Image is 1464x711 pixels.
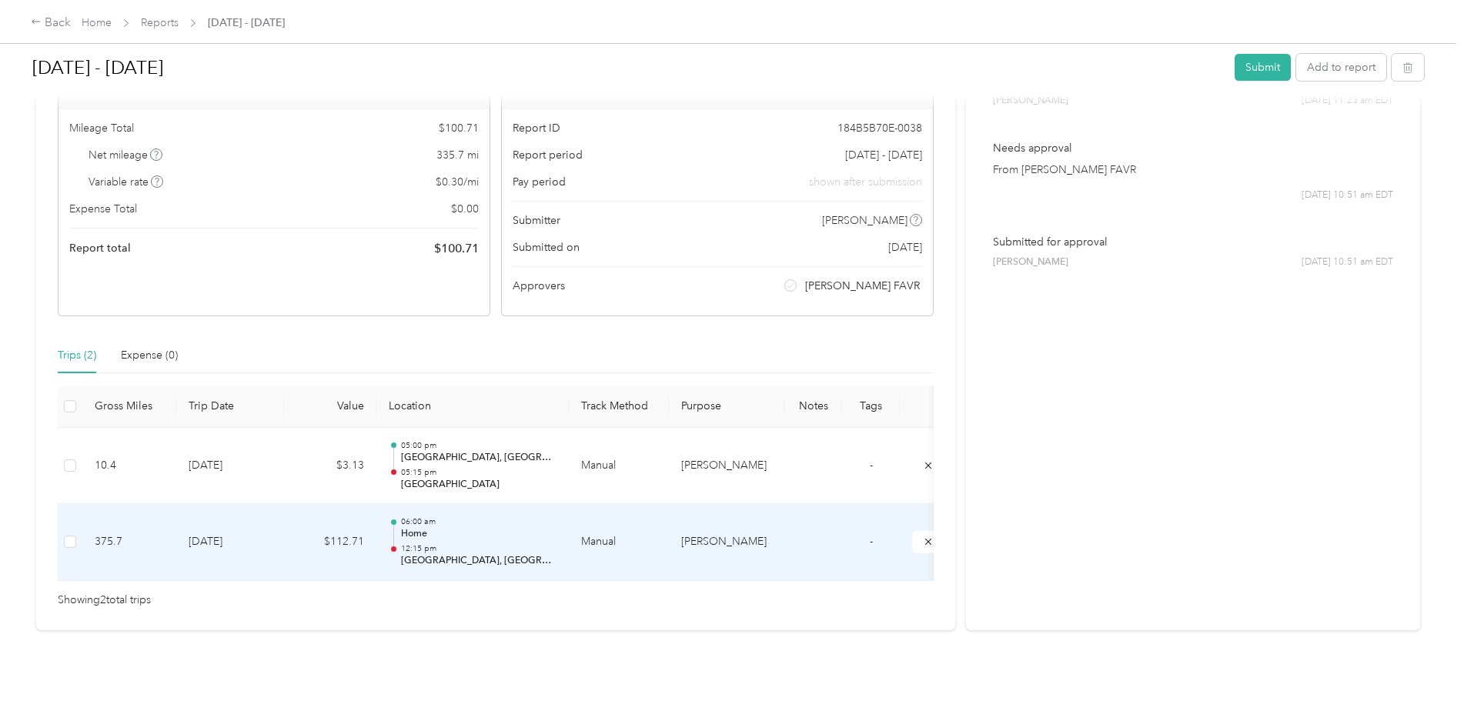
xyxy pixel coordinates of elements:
[69,201,137,217] span: Expense Total
[669,428,784,505] td: Acosta
[809,174,922,190] span: shown after submission
[888,239,922,255] span: [DATE]
[1302,255,1393,269] span: [DATE] 10:51 am EDT
[451,201,479,217] span: $ 0.00
[82,428,176,505] td: 10.4
[69,120,134,136] span: Mileage Total
[822,212,907,229] span: [PERSON_NAME]
[805,278,920,294] span: [PERSON_NAME] FAVR
[32,49,1224,86] h1: Jul 1 - 15, 2025
[513,239,580,255] span: Submitted on
[434,239,479,258] span: $ 100.71
[513,174,566,190] span: Pay period
[837,120,922,136] span: 184B5B70E-0038
[82,504,176,581] td: 375.7
[69,240,131,256] span: Report total
[436,147,479,163] span: 335.7 mi
[993,162,1393,178] p: From [PERSON_NAME] FAVR
[513,120,560,136] span: Report ID
[669,504,784,581] td: Acosta
[1378,625,1464,711] iframe: Everlance-gr Chat Button Frame
[284,386,376,428] th: Value
[845,147,922,163] span: [DATE] - [DATE]
[993,140,1393,156] p: Needs approval
[842,386,900,428] th: Tags
[58,347,96,364] div: Trips (2)
[1302,189,1393,202] span: [DATE] 10:51 am EDT
[401,451,557,465] p: [GEOGRAPHIC_DATA], [GEOGRAPHIC_DATA]
[176,504,284,581] td: [DATE]
[89,147,163,163] span: Net mileage
[376,386,569,428] th: Location
[82,386,176,428] th: Gross Miles
[176,428,284,505] td: [DATE]
[513,147,583,163] span: Report period
[993,255,1068,269] span: [PERSON_NAME]
[141,16,179,29] a: Reports
[513,278,565,294] span: Approvers
[870,535,873,548] span: -
[993,234,1393,250] p: Submitted for approval
[401,478,557,492] p: [GEOGRAPHIC_DATA]
[401,467,557,478] p: 05:15 pm
[176,386,284,428] th: Trip Date
[401,554,557,568] p: [GEOGRAPHIC_DATA], [GEOGRAPHIC_DATA]
[1235,54,1291,81] button: Submit
[669,386,784,428] th: Purpose
[569,386,669,428] th: Track Method
[284,428,376,505] td: $3.13
[208,15,285,31] span: [DATE] - [DATE]
[121,347,178,364] div: Expense (0)
[82,16,112,29] a: Home
[401,543,557,554] p: 12:15 pm
[31,14,71,32] div: Back
[401,440,557,451] p: 05:00 pm
[439,120,479,136] span: $ 100.71
[569,428,669,505] td: Manual
[436,174,479,190] span: $ 0.30 / mi
[89,174,164,190] span: Variable rate
[401,527,557,541] p: Home
[1296,54,1386,81] button: Add to report
[284,504,376,581] td: $112.71
[870,459,873,472] span: -
[401,516,557,527] p: 06:00 am
[513,212,560,229] span: Submitter
[569,504,669,581] td: Manual
[784,386,842,428] th: Notes
[58,592,151,609] span: Showing 2 total trips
